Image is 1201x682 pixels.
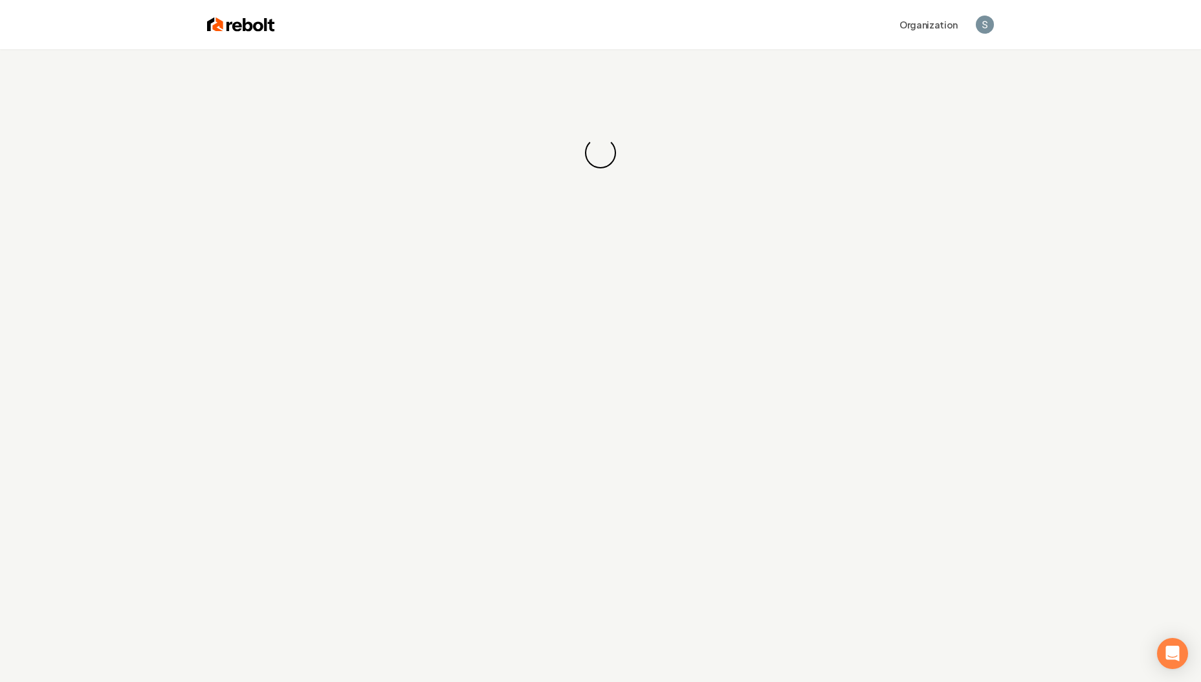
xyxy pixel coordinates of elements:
img: Saygun Erkaraman [976,16,994,34]
div: Open Intercom Messenger [1157,638,1188,669]
button: Open user button [976,16,994,34]
div: Loading [585,137,616,168]
button: Organization [892,13,965,36]
img: Rebolt Logo [207,16,275,34]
